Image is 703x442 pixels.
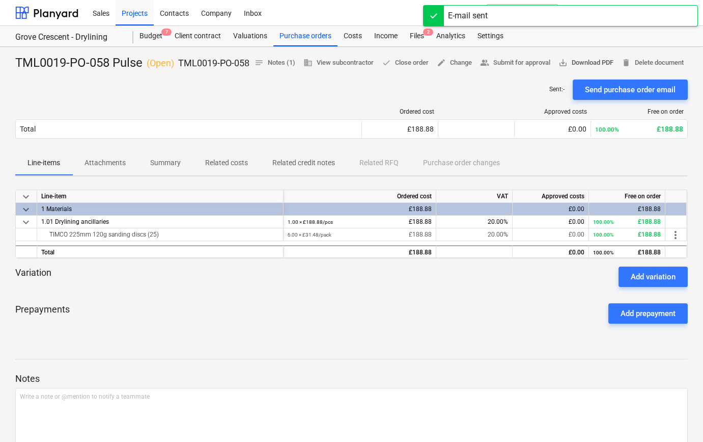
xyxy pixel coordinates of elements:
[554,55,617,71] button: Download PDF
[480,57,550,69] span: Submit for approval
[303,58,313,67] span: business
[41,228,279,241] div: TIMCO 225mm 120g sanding discs (25)
[20,125,36,133] div: Total
[15,55,249,71] div: TML0019-PO-058 Pulse
[669,229,682,241] span: more_vert
[288,246,432,259] div: £188.88
[589,190,665,203] div: Free on order
[227,26,273,46] a: Valuations
[147,57,174,69] p: ( Open )
[437,57,472,69] span: Change
[608,303,688,324] button: Add prepayment
[133,26,168,46] a: Budget7
[595,108,684,115] div: Free on order
[436,216,513,228] div: 20.00%
[517,216,584,228] div: £0.00
[519,108,587,115] div: Approved costs
[593,216,661,228] div: £188.88
[288,232,331,238] small: 6.00 × £31.48 / pack
[288,216,432,228] div: £188.88
[621,307,676,320] div: Add prepayment
[595,125,683,133] div: £188.88
[378,55,433,71] button: Close order
[593,250,613,255] small: 100.00%
[476,55,554,71] button: Submit for approval
[585,83,676,96] div: Send purchase order email
[573,80,688,100] button: Send purchase order email
[41,218,109,225] span: 1.01 Drylining ancillaries
[430,26,471,46] div: Analytics
[303,57,374,69] span: View subcontractor
[595,126,619,133] small: 100.00%
[272,158,335,168] p: Related credit notes
[85,158,126,168] p: Attachments
[593,232,613,238] small: 100.00%
[549,85,565,94] p: Sent : -
[37,245,284,258] div: Total
[382,57,429,69] span: Close order
[436,228,513,241] div: 20.00%
[517,203,584,216] div: £0.00
[519,125,586,133] div: £0.00
[161,29,172,36] span: 7
[288,219,333,225] small: 1.00 × £188.88 / pcs
[288,203,432,216] div: £188.88
[205,158,248,168] p: Related costs
[133,26,168,46] div: Budget
[437,58,446,67] span: edit
[20,203,32,216] span: keyboard_arrow_down
[284,190,436,203] div: Ordered cost
[471,26,510,46] a: Settings
[513,190,589,203] div: Approved costs
[631,270,676,283] div: Add variation
[150,158,181,168] p: Summary
[273,26,338,46] a: Purchase orders
[618,267,688,287] button: Add variation
[404,26,430,46] div: Files
[517,246,584,259] div: £0.00
[622,57,684,69] span: Delete document
[433,55,476,71] button: Change
[517,228,584,241] div: £0.00
[20,191,32,203] span: keyboard_arrow_down
[37,190,284,203] div: Line-item
[368,26,404,46] a: Income
[366,125,434,133] div: £188.88
[558,57,613,69] span: Download PDF
[299,55,378,71] button: View subcontractor
[622,58,631,67] span: delete
[15,267,51,287] p: Variation
[617,55,688,71] button: Delete document
[255,58,264,67] span: notes
[404,26,430,46] a: Files2
[448,10,488,22] div: E-mail sent
[338,26,368,46] a: Costs
[15,373,688,385] p: Notes
[593,228,661,241] div: £188.88
[558,58,568,67] span: save_alt
[178,57,249,69] p: TML0019-PO-058
[436,190,513,203] div: VAT
[366,108,434,115] div: Ordered cost
[288,228,432,241] div: £188.88
[168,26,227,46] a: Client contract
[652,393,703,442] iframe: Chat Widget
[20,216,32,228] span: keyboard_arrow_down
[27,158,60,168] p: Line-items
[255,57,295,69] span: Notes (1)
[382,58,391,67] span: done
[593,203,661,216] div: £188.88
[480,58,489,67] span: people_alt
[41,203,279,215] div: 1 Materials
[15,32,121,43] div: Grove Crescent - Drylining
[593,219,613,225] small: 100.00%
[250,55,299,71] button: Notes (1)
[593,246,661,259] div: £188.88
